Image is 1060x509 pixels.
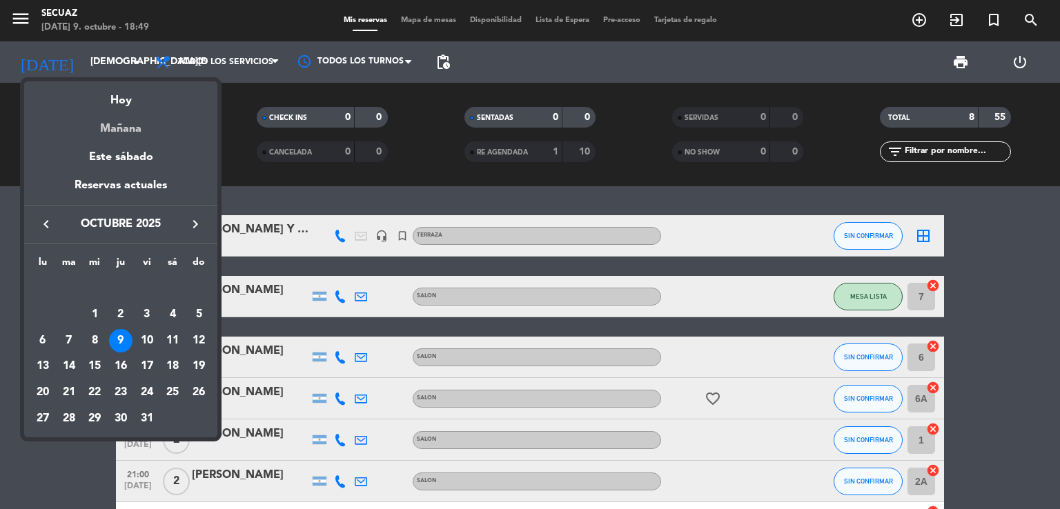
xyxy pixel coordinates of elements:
[83,303,106,326] div: 1
[57,355,81,378] div: 14
[30,254,56,276] th: lunes
[56,379,82,406] td: 21 de octubre de 2025
[108,301,134,328] td: 2 de octubre de 2025
[38,216,55,232] i: keyboard_arrow_left
[56,328,82,354] td: 7 de octubre de 2025
[135,329,159,352] div: 10
[108,328,134,354] td: 9 de octubre de 2025
[24,138,217,177] div: Este sábado
[30,275,212,301] td: OCT.
[24,81,217,110] div: Hoy
[134,328,160,354] td: 10 de octubre de 2025
[81,379,108,406] td: 22 de octubre de 2025
[59,215,183,233] span: octubre 2025
[57,381,81,404] div: 21
[109,381,132,404] div: 23
[109,355,132,378] div: 16
[109,303,132,326] div: 2
[161,329,184,352] div: 11
[135,407,159,430] div: 31
[160,379,186,406] td: 25 de octubre de 2025
[161,303,184,326] div: 4
[183,215,208,233] button: keyboard_arrow_right
[31,381,55,404] div: 20
[135,381,159,404] div: 24
[134,301,160,328] td: 3 de octubre de 2025
[186,328,212,354] td: 12 de octubre de 2025
[161,355,184,378] div: 18
[57,329,81,352] div: 7
[83,381,106,404] div: 22
[31,407,55,430] div: 27
[81,406,108,432] td: 29 de octubre de 2025
[81,353,108,379] td: 15 de octubre de 2025
[83,407,106,430] div: 29
[186,254,212,276] th: domingo
[56,406,82,432] td: 28 de octubre de 2025
[24,110,217,138] div: Mañana
[108,406,134,432] td: 30 de octubre de 2025
[31,329,55,352] div: 6
[83,329,106,352] div: 8
[109,329,132,352] div: 9
[83,355,106,378] div: 15
[30,328,56,354] td: 6 de octubre de 2025
[56,254,82,276] th: martes
[81,301,108,328] td: 1 de octubre de 2025
[134,254,160,276] th: viernes
[186,301,212,328] td: 5 de octubre de 2025
[186,379,212,406] td: 26 de octubre de 2025
[108,254,134,276] th: jueves
[24,177,217,205] div: Reservas actuales
[31,355,55,378] div: 13
[187,216,204,232] i: keyboard_arrow_right
[160,328,186,354] td: 11 de octubre de 2025
[187,355,210,378] div: 19
[81,328,108,354] td: 8 de octubre de 2025
[160,254,186,276] th: sábado
[30,353,56,379] td: 13 de octubre de 2025
[81,254,108,276] th: miércoles
[160,301,186,328] td: 4 de octubre de 2025
[187,303,210,326] div: 5
[160,353,186,379] td: 18 de octubre de 2025
[186,353,212,379] td: 19 de octubre de 2025
[161,381,184,404] div: 25
[34,215,59,233] button: keyboard_arrow_left
[109,407,132,430] div: 30
[108,379,134,406] td: 23 de octubre de 2025
[187,329,210,352] div: 12
[30,406,56,432] td: 27 de octubre de 2025
[135,303,159,326] div: 3
[135,355,159,378] div: 17
[30,379,56,406] td: 20 de octubre de 2025
[134,353,160,379] td: 17 de octubre de 2025
[134,379,160,406] td: 24 de octubre de 2025
[108,353,134,379] td: 16 de octubre de 2025
[134,406,160,432] td: 31 de octubre de 2025
[187,381,210,404] div: 26
[56,353,82,379] td: 14 de octubre de 2025
[57,407,81,430] div: 28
